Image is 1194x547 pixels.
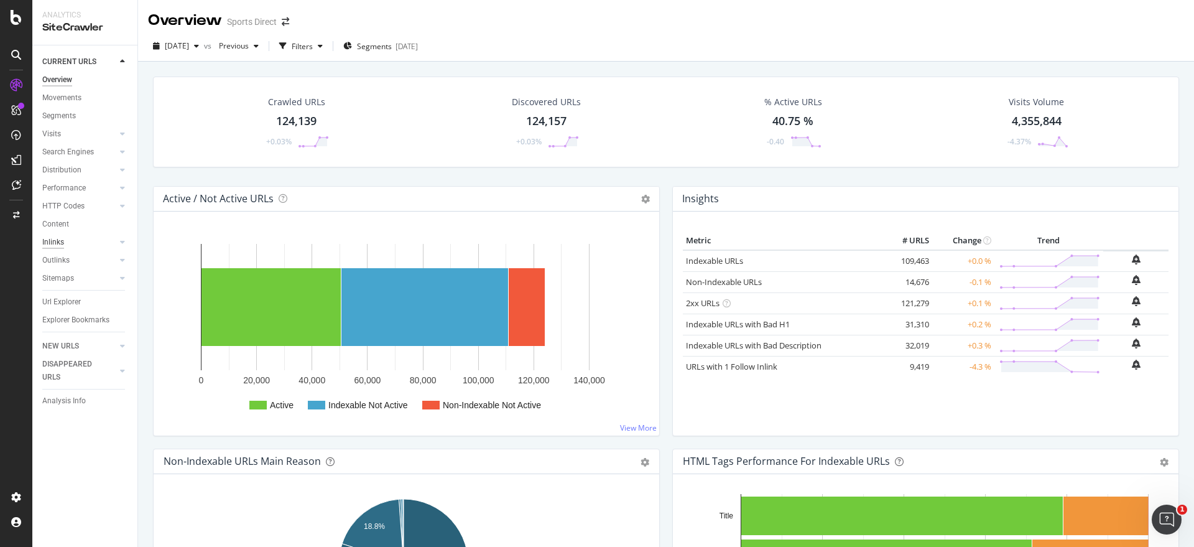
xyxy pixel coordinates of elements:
a: Explorer Bookmarks [42,314,129,327]
td: 31,310 [882,314,932,335]
div: DISAPPEARED URLS [42,358,105,384]
div: Explorer Bookmarks [42,314,109,327]
div: [DATE] [396,41,418,52]
div: HTTP Codes [42,200,85,213]
text: 18.8% [364,522,385,531]
button: Filters [274,36,328,56]
th: Change [932,231,994,250]
div: 40.75 % [772,113,813,129]
div: bell-plus [1132,275,1141,285]
span: 2025 Aug. 17th [165,40,189,51]
h4: Insights [682,190,719,207]
div: Distribution [42,164,81,177]
div: -4.37% [1007,136,1031,147]
a: Segments [42,110,129,123]
a: 2xx URLs [686,297,720,309]
text: 140,000 [573,375,605,385]
th: # URLS [882,231,932,250]
div: SiteCrawler [42,21,127,35]
a: Search Engines [42,146,116,159]
a: Indexable URLs [686,255,743,266]
text: 0 [199,375,204,385]
a: Distribution [42,164,116,177]
div: Analysis Info [42,395,86,408]
svg: A chart. [164,231,649,426]
text: Active [270,400,294,410]
h4: Active / Not Active URLs [163,190,274,207]
div: Search Engines [42,146,94,159]
a: HTTP Codes [42,200,116,213]
a: Outlinks [42,254,116,267]
td: 121,279 [882,292,932,314]
td: -0.1 % [932,271,994,292]
div: HTML Tags Performance for Indexable URLs [683,455,890,467]
div: Visits Volume [1009,96,1064,108]
a: Indexable URLs with Bad H1 [686,319,790,330]
td: 14,676 [882,271,932,292]
th: Metric [683,231,882,250]
td: +0.0 % [932,250,994,272]
div: 124,139 [276,113,317,129]
div: arrow-right-arrow-left [282,17,289,26]
div: 124,157 [526,113,567,129]
div: bell-plus [1132,317,1141,327]
a: NEW URLS [42,340,116,353]
span: 1 [1177,505,1187,515]
div: +0.03% [266,136,292,147]
div: Filters [292,41,313,52]
td: +0.1 % [932,292,994,314]
div: Crawled URLs [268,96,325,108]
text: Non-Indexable Not Active [443,400,541,410]
div: gear [1160,458,1169,467]
div: Inlinks [42,236,64,249]
div: Non-Indexable URLs Main Reason [164,455,321,467]
td: +0.2 % [932,314,994,335]
div: Sports Direct [227,16,277,28]
i: Options [641,195,650,203]
div: Overview [42,73,72,86]
div: Movements [42,91,81,105]
text: Indexable Not Active [328,400,408,410]
a: URLs with 1 Follow Inlink [686,361,777,372]
span: Previous [214,40,249,51]
text: 60,000 [354,375,381,385]
div: Segments [42,110,76,123]
a: Url Explorer [42,296,129,309]
div: NEW URLS [42,340,79,353]
div: Content [42,218,69,231]
a: Content [42,218,129,231]
button: Segments[DATE] [338,36,423,56]
div: Sitemaps [42,272,74,285]
a: DISAPPEARED URLS [42,358,116,384]
div: 4,355,844 [1012,113,1062,129]
a: Analysis Info [42,395,129,408]
div: Outlinks [42,254,70,267]
div: Visits [42,128,61,141]
div: Url Explorer [42,296,81,309]
a: Overview [42,73,129,86]
text: 20,000 [243,375,270,385]
a: Inlinks [42,236,116,249]
iframe: Intercom live chat [1152,505,1182,535]
text: 40,000 [298,375,325,385]
a: Performance [42,182,116,195]
button: Previous [214,36,264,56]
text: 80,000 [410,375,437,385]
div: bell-plus [1132,339,1141,348]
div: bell-plus [1132,360,1141,370]
text: 120,000 [518,375,550,385]
a: Movements [42,91,129,105]
th: Trend [994,231,1103,250]
a: Non-Indexable URLs [686,276,762,288]
td: -4.3 % [932,356,994,377]
a: Indexable URLs with Bad Description [686,340,821,351]
div: -0.40 [767,136,784,147]
td: 109,463 [882,250,932,272]
span: vs [204,40,214,51]
a: Visits [42,128,116,141]
div: bell-plus [1132,296,1141,306]
a: View More [620,423,657,433]
td: +0.3 % [932,335,994,356]
div: +0.03% [516,136,542,147]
